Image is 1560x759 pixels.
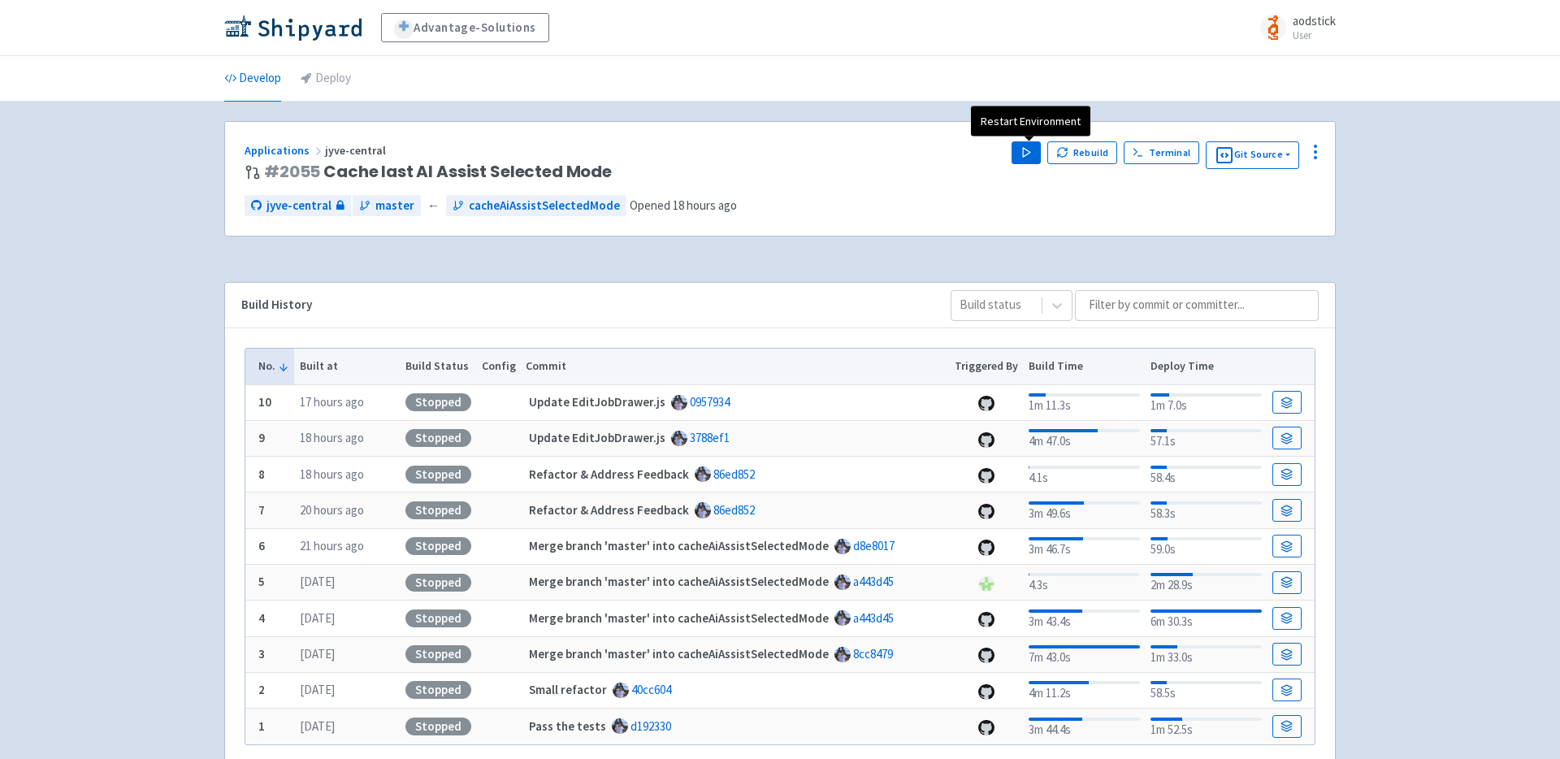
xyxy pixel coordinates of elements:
a: d8e8017 [853,538,895,553]
a: Build Details [1272,499,1302,522]
div: 4m 47.0s [1029,426,1140,451]
div: 1m 7.0s [1150,390,1262,415]
strong: Merge branch 'master' into cacheAiAssistSelectedMode [529,646,829,661]
a: Build Details [1272,643,1302,666]
a: Build Details [1272,535,1302,557]
div: 4.3s [1029,570,1140,595]
a: 86ed852 [713,466,755,482]
strong: Merge branch 'master' into cacheAiAssistSelectedMode [529,538,829,553]
a: 3788ef1 [690,430,730,445]
b: 7 [258,502,265,518]
time: 20 hours ago [300,502,364,518]
span: cacheAiAssistSelectedMode [469,197,620,215]
a: cacheAiAssistSelectedMode [446,195,626,217]
div: 58.3s [1150,498,1262,523]
div: 4.1s [1029,462,1140,488]
div: Stopped [405,393,471,411]
span: Cache last AI Assist Selected Mode [264,163,612,181]
b: 4 [258,610,265,626]
span: aodstick [1293,13,1336,28]
button: Rebuild [1047,141,1117,164]
div: 1m 11.3s [1029,390,1140,415]
time: [DATE] [300,682,335,697]
div: 3m 46.7s [1029,534,1140,559]
div: Stopped [405,574,471,592]
a: 86ed852 [713,502,755,518]
a: #2055 [264,160,320,183]
a: Develop [224,56,281,102]
div: Stopped [405,609,471,627]
div: 58.4s [1150,462,1262,488]
time: 18 hours ago [300,430,364,445]
b: 8 [258,466,265,482]
a: Build Details [1272,391,1302,414]
small: User [1293,30,1336,41]
th: Build Time [1023,349,1145,384]
a: 8cc8479 [853,646,893,661]
strong: Refactor & Address Feedback [529,502,689,518]
div: 7m 43.0s [1029,642,1140,667]
div: Stopped [405,537,471,555]
th: Triggered By [950,349,1024,384]
th: Config [476,349,521,384]
a: aodstick User [1250,15,1336,41]
div: Stopped [405,501,471,519]
strong: Small refactor [529,682,607,697]
time: [DATE] [300,610,335,626]
strong: Merge branch 'master' into cacheAiAssistSelectedMode [529,574,829,589]
time: [DATE] [300,718,335,734]
div: Stopped [405,429,471,447]
a: Applications [245,143,325,158]
strong: Update EditJobDrawer.js [529,394,665,410]
b: 10 [258,394,271,410]
div: Stopped [405,645,471,663]
div: 59.0s [1150,534,1262,559]
b: 1 [258,718,265,734]
span: jyve-central [266,197,331,215]
b: 3 [258,646,265,661]
span: jyve-central [325,143,388,158]
div: Stopped [405,466,471,484]
th: Commit [521,349,950,384]
div: 6m 30.3s [1150,606,1262,631]
img: Shipyard logo [224,15,362,41]
input: Filter by commit or committer... [1075,290,1319,321]
div: 57.1s [1150,426,1262,451]
div: 1m 33.0s [1150,642,1262,667]
a: jyve-central [245,195,351,217]
span: Opened [630,197,737,213]
a: Build Details [1272,715,1302,738]
b: 2 [258,682,265,697]
th: Built at [294,349,400,384]
b: 9 [258,430,265,445]
a: Build Details [1272,571,1302,594]
time: 18 hours ago [300,466,364,482]
div: Stopped [405,718,471,735]
a: Terminal [1124,141,1199,164]
button: Git Source [1206,141,1299,169]
a: Build Details [1272,679,1302,701]
strong: Update EditJobDrawer.js [529,430,665,445]
strong: Merge branch 'master' into cacheAiAssistSelectedMode [529,610,829,626]
div: 1m 52.5s [1150,714,1262,739]
div: 3m 49.6s [1029,498,1140,523]
time: [DATE] [300,574,335,589]
div: Stopped [405,681,471,699]
a: a443d45 [853,574,894,589]
a: Build Details [1272,427,1302,449]
a: 40cc604 [631,682,671,697]
div: 2m 28.9s [1150,570,1262,595]
time: 17 hours ago [300,394,364,410]
a: Build Details [1272,607,1302,630]
time: 18 hours ago [673,197,737,213]
time: 21 hours ago [300,538,364,553]
div: 4m 11.2s [1029,678,1140,703]
div: 3m 44.4s [1029,714,1140,739]
span: master [375,197,414,215]
a: a443d45 [853,610,894,626]
a: d192330 [630,718,671,734]
button: No. [258,358,289,375]
a: Build Details [1272,463,1302,486]
a: Deploy [301,56,351,102]
a: master [353,195,421,217]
